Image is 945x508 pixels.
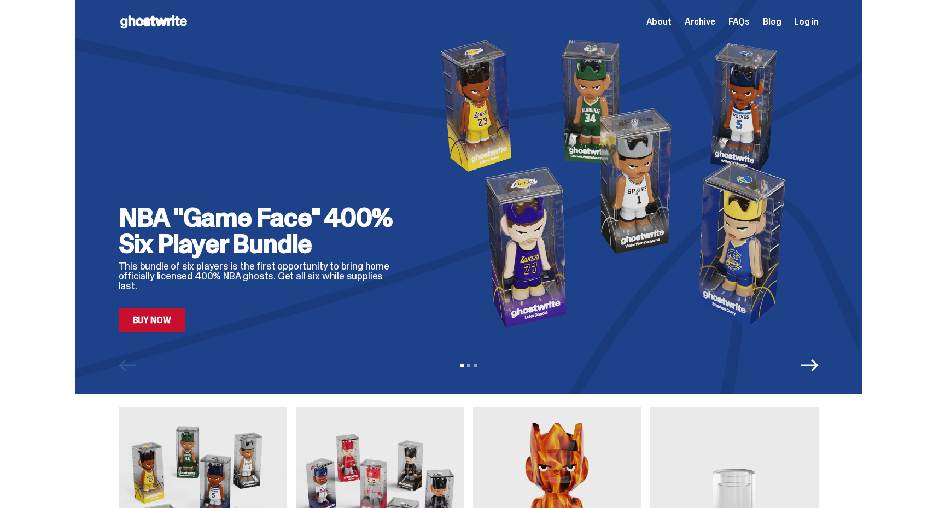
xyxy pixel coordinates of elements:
button: View slide 3 [474,364,477,367]
button: Next [801,357,819,374]
button: View slide 2 [467,364,470,367]
a: Log in [794,17,818,26]
a: Blog [763,17,781,26]
h2: NBA "Game Face" 400% Six Player Bundle [119,205,403,257]
a: Buy Now [119,308,185,332]
a: Archive [685,17,715,26]
button: View slide 1 [460,364,464,367]
a: About [646,17,672,26]
img: NBA "Game Face" 400% Six Player Bundle [421,34,819,332]
p: This bundle of six players is the first opportunity to bring home officially licensed 400% NBA gh... [119,261,403,291]
a: FAQs [728,17,750,26]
